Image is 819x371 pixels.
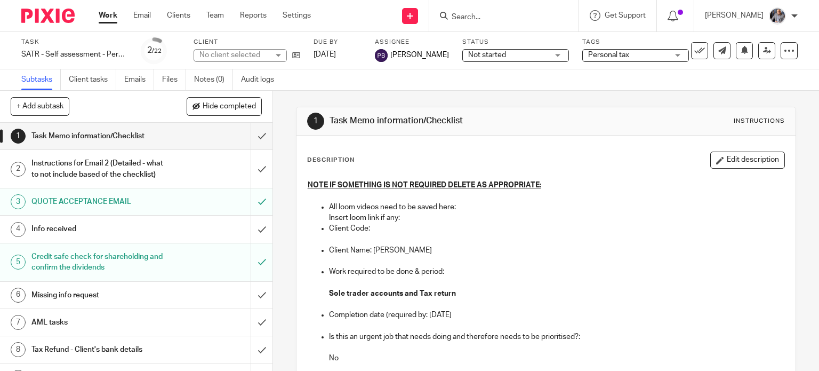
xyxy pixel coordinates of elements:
[329,223,785,234] p: Client Code:
[162,69,186,90] a: Files
[206,10,224,21] a: Team
[314,51,336,58] span: [DATE]
[468,51,506,59] span: Not started
[11,194,26,209] div: 3
[588,51,629,59] span: Personal tax
[283,10,311,21] a: Settings
[203,102,256,111] span: Hide completed
[31,249,171,276] h1: Credit safe check for shareholding and confirm the dividends
[31,314,171,330] h1: AML tasks
[21,38,128,46] label: Task
[769,7,786,25] img: -%20%20-%20studio@ingrained.co.uk%20for%20%20-20220223%20at%20101413%20-%201W1A2026.jpg
[133,10,151,21] a: Email
[390,50,449,60] span: [PERSON_NAME]
[582,38,689,46] label: Tags
[329,202,785,212] p: All loom videos need to be saved here:
[329,310,785,320] p: Completion date (required by: [DATE]
[194,38,300,46] label: Client
[69,69,116,90] a: Client tasks
[31,128,171,144] h1: Task Memo information/Checklist
[314,38,362,46] label: Due by
[451,13,547,22] input: Search
[21,9,75,23] img: Pixie
[329,353,785,364] p: No
[375,49,388,62] img: svg%3E
[329,212,785,223] p: Insert loom link if any:
[187,97,262,115] button: Hide completed
[11,342,26,357] div: 8
[705,10,764,21] p: [PERSON_NAME]
[11,129,26,144] div: 1
[240,10,267,21] a: Reports
[11,288,26,303] div: 6
[11,315,26,330] div: 7
[199,50,269,60] div: No client selected
[31,155,171,183] h1: Instructions for Email 2 (Detailed - what to not include based of the checklist)
[329,266,785,277] p: Work required to be done & period:
[147,44,162,57] div: 2
[462,38,569,46] label: Status
[307,113,324,130] div: 1
[31,342,171,358] h1: Tax Refund - Client's bank details
[308,181,541,189] u: NOTE IF SOMETHING IS NOT REQUIRED DELETE AS APPROPRIATE:
[734,117,785,125] div: Instructions
[21,49,128,60] div: SATR - Self assessment - Personal tax return 24/25
[11,162,26,177] div: 2
[11,97,69,115] button: + Add subtask
[167,10,190,21] a: Clients
[605,12,646,19] span: Get Support
[152,48,162,54] small: /22
[307,156,355,164] p: Description
[11,255,26,270] div: 5
[241,69,282,90] a: Audit logs
[194,69,233,90] a: Notes (0)
[329,245,785,256] p: Client Name: [PERSON_NAME]
[31,194,171,210] h1: QUOTE ACCEPTANCE EMAIL
[31,221,171,237] h1: Info received
[375,38,449,46] label: Assignee
[99,10,117,21] a: Work
[329,290,456,297] strong: Sole trader accounts and Tax return
[31,287,171,303] h1: Missing info request
[11,222,26,237] div: 4
[330,115,568,127] h1: Task Memo information/Checklist
[329,331,785,342] p: Is this an urgent job that needs doing and therefore needs to be prioritised?:
[710,152,785,169] button: Edit description
[21,69,61,90] a: Subtasks
[124,69,154,90] a: Emails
